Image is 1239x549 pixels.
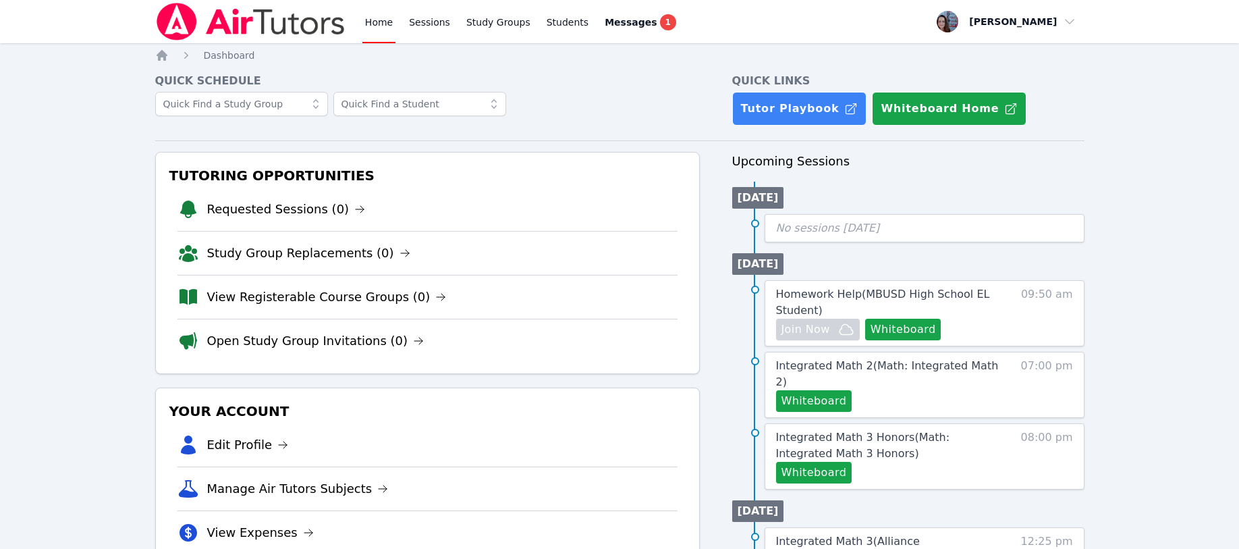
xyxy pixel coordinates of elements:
a: Study Group Replacements (0) [207,244,410,263]
h3: Your Account [167,399,688,423]
h3: Upcoming Sessions [732,152,1084,171]
span: 09:50 am [1021,286,1073,340]
li: [DATE] [732,500,784,522]
input: Quick Find a Study Group [155,92,328,116]
img: Air Tutors [155,3,346,41]
a: Tutor Playbook [732,92,867,126]
a: Open Study Group Invitations (0) [207,332,424,350]
span: 07:00 pm [1021,358,1073,412]
span: Homework Help ( MBUSD High School EL Student ) [776,288,990,317]
nav: Breadcrumb [155,49,1084,62]
button: Join Now [776,319,860,340]
a: Dashboard [204,49,255,62]
h3: Tutoring Opportunities [167,163,688,188]
span: Dashboard [204,50,255,61]
a: Homework Help(MBUSD High School EL Student) [776,286,999,319]
button: Whiteboard [865,319,941,340]
input: Quick Find a Student [333,92,506,116]
li: [DATE] [732,253,784,275]
a: View Expenses [207,523,314,542]
li: [DATE] [732,187,784,209]
a: Requested Sessions (0) [207,200,366,219]
a: Edit Profile [207,436,289,454]
h4: Quick Links [732,73,1084,89]
button: Whiteboard [776,390,852,412]
span: Join Now [781,321,830,338]
span: No sessions [DATE] [776,221,880,234]
span: Integrated Math 2 ( Math: Integrated Math 2 ) [776,359,999,388]
button: Whiteboard [776,462,852,483]
a: Integrated Math 3 Honors(Math: Integrated Math 3 Honors) [776,429,999,462]
span: Messages [605,16,657,29]
span: 08:00 pm [1021,429,1073,483]
span: Integrated Math 3 Honors ( Math: Integrated Math 3 Honors ) [776,431,950,460]
button: Whiteboard Home [872,92,1026,126]
h4: Quick Schedule [155,73,700,89]
span: 1 [660,14,676,30]
a: Integrated Math 2(Math: Integrated Math 2) [776,358,999,390]
a: View Registerable Course Groups (0) [207,288,447,307]
a: Manage Air Tutors Subjects [207,479,389,498]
